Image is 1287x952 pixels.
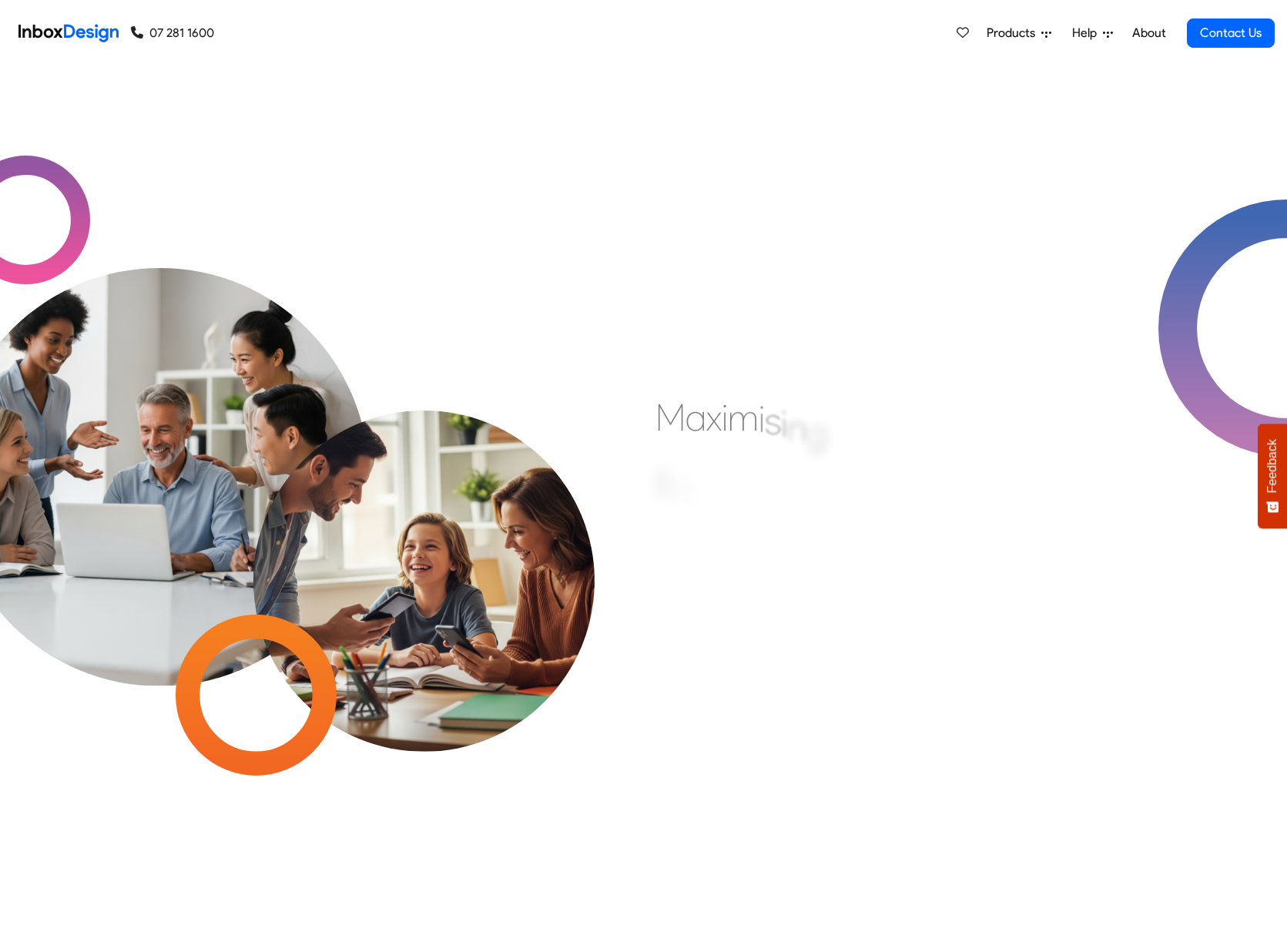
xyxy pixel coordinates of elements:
[980,18,1057,49] a: Products
[685,394,706,441] div: a
[1187,18,1275,48] a: Contact Us
[722,394,728,441] div: i
[1066,18,1119,49] a: Help
[765,397,781,444] div: s
[655,394,1029,625] div: Maximising Efficient & Engagement, Connecting Schools, Families, and Students.
[699,484,706,530] div: i
[781,401,787,447] div: i
[655,461,675,507] div: E
[1258,424,1287,528] button: Feedback - Show survey
[675,468,687,514] div: f
[655,394,685,441] div: M
[210,325,637,752] img: parents_with_child.png
[759,395,765,441] div: i
[787,404,806,451] div: n
[706,394,722,441] div: x
[987,24,1041,42] span: Products
[806,409,827,455] div: g
[1072,24,1103,42] span: Help
[1128,18,1170,49] a: About
[131,24,214,42] a: 07 281 1600
[1265,439,1279,493] span: Feedback
[728,394,759,441] div: m
[687,475,699,521] div: f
